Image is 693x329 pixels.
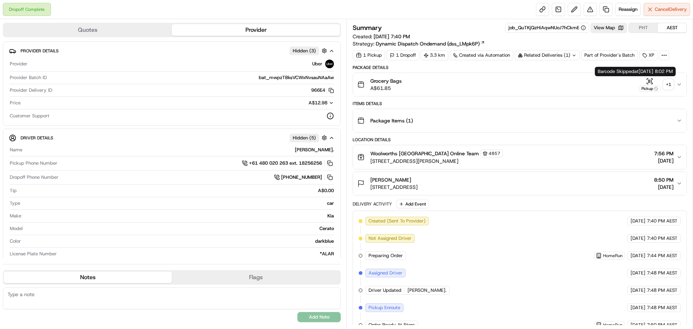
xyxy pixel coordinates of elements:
[353,109,687,132] button: Package Items (1)
[289,46,329,55] button: Hidden (3)
[9,132,335,144] button: Driver DetailsHidden (5)
[10,187,17,194] span: Tip
[420,50,448,60] div: 3.3 km
[370,117,413,124] span: Package Items ( 1 )
[10,147,22,153] span: Name
[353,25,382,31] h3: Summary
[370,150,479,157] span: Woolworths [GEOGRAPHIC_DATA] Online Team
[654,183,674,191] span: [DATE]
[369,270,402,276] span: Assigned Driver
[369,304,400,311] span: Pickup Enroute
[655,6,687,13] span: Cancel Delivery
[639,50,658,60] div: XP
[10,74,47,81] span: Provider Batch ID
[25,147,334,153] div: [PERSON_NAME].
[353,40,485,47] div: Strategy:
[353,101,687,107] div: Items Details
[647,287,677,294] span: 7:48 PM AEST
[312,61,322,67] span: Uber
[515,50,580,60] div: Related Deliveries (1)
[9,45,335,57] button: Provider DetailsHidden (3)
[644,3,690,16] button: CancelDelivery
[376,40,485,47] a: Dynamic Dispatch Ondemand (dss_LMpk6P)
[325,60,334,68] img: uber-new-logo.jpeg
[631,218,645,224] span: [DATE]
[10,61,27,67] span: Provider
[10,160,57,166] span: Pickup Phone Number
[4,272,172,283] button: Notes
[631,322,645,328] span: [DATE]
[172,24,340,36] button: Provider
[242,159,334,167] a: +61 480 020 263 ext. 18256256
[369,252,403,259] span: Preparing Order
[353,33,410,40] span: Created:
[274,173,334,181] a: [PHONE_NUMBER]
[270,100,334,106] button: A$12.98
[603,253,623,259] span: HomeRun
[619,6,637,13] span: Reassign
[387,50,419,60] div: 1 Dropoff
[10,238,21,244] span: Color
[647,322,677,328] span: 7:50 PM AEST
[634,68,673,74] span: at [DATE] 8:02 PM
[603,322,623,328] span: HomeRun
[654,157,674,164] span: [DATE]
[10,200,20,207] span: Type
[654,176,674,183] span: 8:50 PM
[10,100,21,106] span: Price
[396,200,428,208] button: Add Event
[19,187,334,194] div: A$0.00
[353,172,687,195] button: [PERSON_NAME][STREET_ADDRESS]8:50 PM[DATE]
[370,77,402,85] span: Grocery Bags
[631,270,645,276] span: [DATE]
[369,322,415,328] span: Order Ready At Store
[489,151,500,156] span: 4857
[293,48,316,54] span: Hidden ( 3 )
[24,238,334,244] div: darkblue
[654,150,674,157] span: 7:56 PM
[370,85,402,92] span: A$61.85
[647,252,677,259] span: 7:44 PM AEST
[639,78,674,92] button: Pickup+1
[21,48,58,54] span: Provider Details
[4,24,172,36] button: Quotes
[26,225,334,232] div: Cerato
[281,174,322,181] span: [PHONE_NUMBER]
[10,213,21,219] span: Make
[407,287,446,294] span: [PERSON_NAME].
[370,176,411,183] span: [PERSON_NAME]
[631,287,645,294] span: [DATE]
[376,40,480,47] span: Dynamic Dispatch Ondemand (dss_LMpk6P)
[647,270,677,276] span: 7:48 PM AEST
[24,213,334,219] div: Kia
[23,200,334,207] div: car
[631,304,645,311] span: [DATE]
[639,78,661,92] button: Pickup
[647,304,677,311] span: 7:48 PM AEST
[10,251,57,257] span: License Plate Number
[309,100,327,106] span: A$12.98
[631,252,645,259] span: [DATE]
[450,50,513,60] a: Created via Automation
[369,218,426,224] span: Created (Sent To Provider)
[647,235,677,242] span: 7:40 PM AEST
[631,235,645,242] span: [DATE]
[21,135,53,141] span: Driver Details
[663,79,674,90] div: + 1
[60,251,334,257] div: *ALAR
[353,50,385,60] div: 1 Pickup
[370,157,503,165] span: [STREET_ADDRESS][PERSON_NAME]
[353,65,687,70] div: Package Details
[10,225,23,232] span: Model
[259,74,334,81] span: bat_mwpzTBksVCWxNvsauNAaAw
[509,25,586,31] button: job_QuTKjQzHiAqwNUoJ7hCkmE
[374,33,410,40] span: [DATE] 7:40 PM
[369,235,411,242] span: Not Assigned Driver
[10,113,49,119] span: Customer Support
[293,135,316,141] span: Hidden ( 5 )
[353,137,687,143] div: Location Details
[289,133,329,142] button: Hidden (5)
